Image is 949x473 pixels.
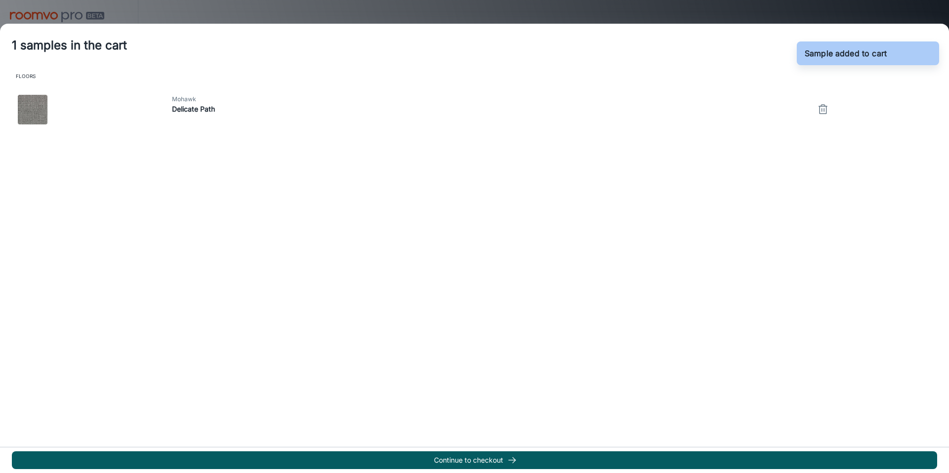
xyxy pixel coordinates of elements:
span: Floors [12,67,937,85]
img: Delicate Path [18,95,47,124]
h6: Delicate Path [172,104,811,115]
button: Continue to checkout [12,451,937,469]
span: Mohawk [172,95,811,104]
h6: Sample added to cart [805,47,887,59]
h4: 1 samples in the cart [12,37,127,54]
button: exit [917,36,937,55]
